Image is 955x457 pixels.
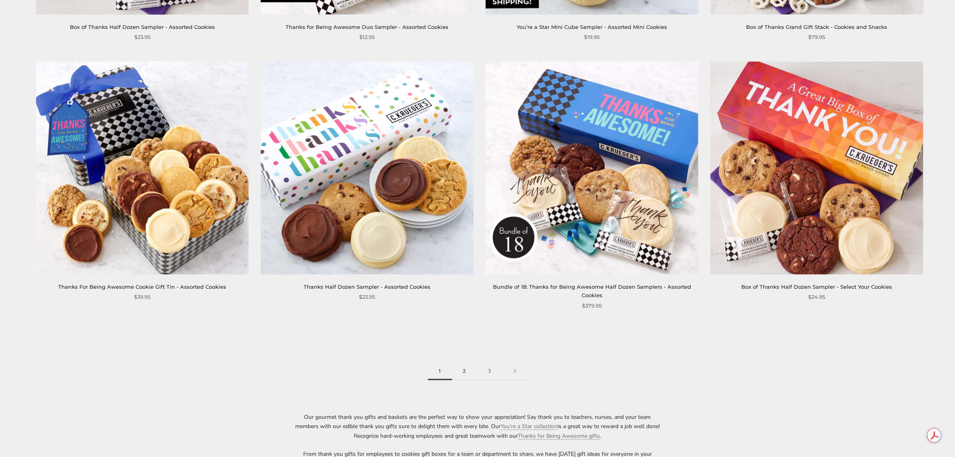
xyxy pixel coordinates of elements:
span: $39.95 [134,293,150,301]
a: You’re a Star Mini Cube Sampler - Assorted Mini Cookies [517,24,667,30]
a: 3 [477,362,503,380]
span: 1 [428,362,452,380]
a: Bundle of 18: Thanks for Being Awesome Half Dozen Samplers - Assorted Cookies [486,62,698,275]
img: Thanks For Being Awesome Cookie Gift Tin - Assorted Cookies [36,62,249,275]
span: $79.95 [808,33,825,41]
a: Thanks for Being Awesome gifts [518,432,600,440]
img: Bundle of 18: Thanks for Being Awesome Half Dozen Samplers - Assorted Cookies [485,62,698,275]
a: Box of Thanks Half Dozen Sampler - Select Your Cookies [741,284,892,290]
span: $12.95 [359,33,375,41]
a: Thanks for Being Awesome Duo Sampler - Assorted Cookies [286,24,448,30]
a: 2 [452,362,477,380]
span: $19.95 [584,33,600,41]
a: Bundle of 18: Thanks for Being Awesome Half Dozen Samplers - Assorted Cookies [493,284,691,298]
img: Thanks Half Dozen Sampler - Assorted Cookies [261,62,473,275]
span: $23.95 [134,33,150,41]
span: $24.95 [808,293,825,301]
a: Thanks For Being Awesome Cookie Gift Tin - Assorted Cookies [58,284,226,290]
a: Box of Thanks Half Dozen Sampler - Assorted Cookies [70,24,215,30]
span: $379.95 [582,302,602,310]
a: Next page [503,362,527,380]
p: Our gourmet thank you gifts and baskets are the perfect way to show your appreciation! Say thank ... [293,412,662,440]
img: Box of Thanks Half Dozen Sampler - Select Your Cookies [710,62,923,275]
span: $23.95 [359,293,375,301]
a: Box of Thanks Grand Gift Stack - Cookies and Snacks [746,24,888,30]
a: Thanks Half Dozen Sampler - Assorted Cookies [304,284,430,290]
a: You’re a Star collection [501,422,558,430]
